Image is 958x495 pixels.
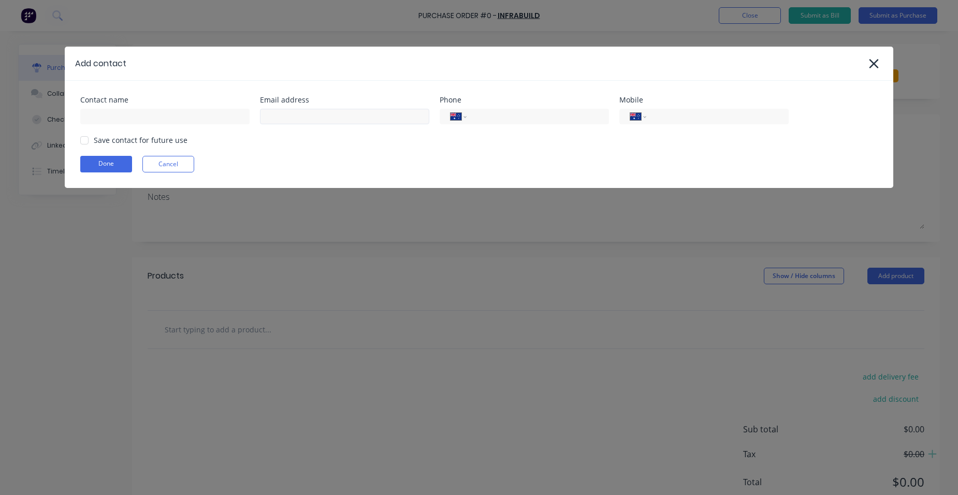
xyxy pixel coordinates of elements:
[619,96,789,104] div: Mobile
[75,57,126,70] div: Add contact
[440,96,609,104] div: Phone
[260,96,429,104] div: Email address
[142,156,194,172] button: Cancel
[80,156,132,172] button: Done
[80,96,250,104] div: Contact name
[94,135,187,145] div: Save contact for future use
